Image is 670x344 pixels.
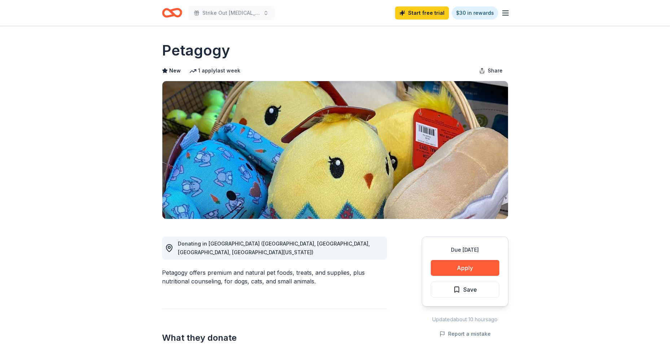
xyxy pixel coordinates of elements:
[463,285,477,294] span: Save
[439,330,491,338] button: Report a mistake
[162,332,387,344] h2: What they donate
[431,260,499,276] button: Apply
[452,6,498,19] a: $30 in rewards
[488,66,503,75] span: Share
[169,66,181,75] span: New
[473,63,508,78] button: Share
[202,9,260,17] span: Strike Out [MEDICAL_DATA] BowlAMania
[395,6,449,19] a: Start free trial
[162,268,387,286] div: Petagogy offers premium and natural pet foods, treats, and supplies, plus nutritional counseling,...
[162,40,230,61] h1: Petagogy
[431,282,499,297] button: Save
[162,81,508,219] img: Image for Petagogy
[188,6,275,20] button: Strike Out [MEDICAL_DATA] BowlAMania
[162,4,182,21] a: Home
[178,241,370,255] span: Donating in [GEOGRAPHIC_DATA] ([GEOGRAPHIC_DATA], [GEOGRAPHIC_DATA], [GEOGRAPHIC_DATA], [GEOGRAPH...
[189,66,240,75] div: 1 apply last week
[431,246,499,254] div: Due [DATE]
[422,315,508,324] div: Updated about 10 hours ago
